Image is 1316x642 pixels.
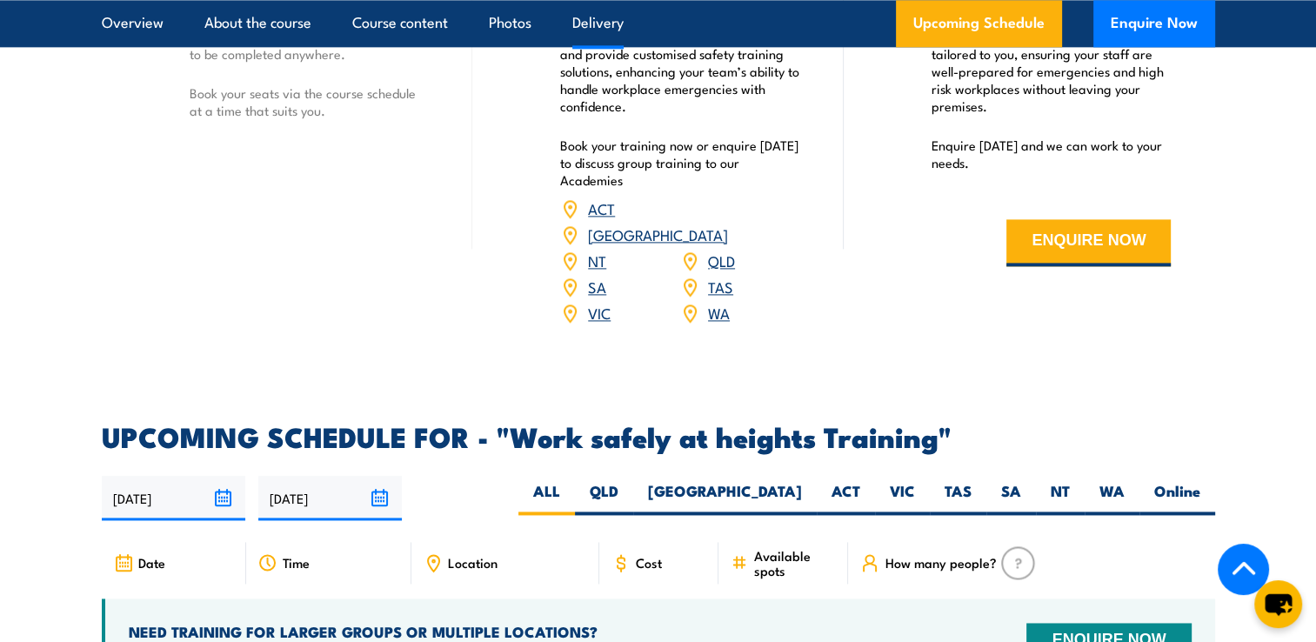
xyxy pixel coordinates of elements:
[708,250,735,271] a: QLD
[1139,481,1215,515] label: Online
[575,481,633,515] label: QLD
[633,481,817,515] label: [GEOGRAPHIC_DATA]
[1036,481,1085,515] label: NT
[588,250,606,271] a: NT
[129,622,932,641] h4: NEED TRAINING FOR LARGER GROUPS OR MULTIPLE LOCATIONS?
[283,555,310,570] span: Time
[753,548,836,578] span: Available spots
[986,481,1036,515] label: SA
[138,555,165,570] span: Date
[448,555,498,570] span: Location
[1085,481,1139,515] label: WA
[930,481,986,515] label: TAS
[1006,219,1171,266] button: ENQUIRE NOW
[518,481,575,515] label: ALL
[932,28,1172,115] p: We offer convenient nationwide training tailored to you, ensuring your staff are well-prepared fo...
[588,276,606,297] a: SA
[1254,580,1302,628] button: chat-button
[588,302,611,323] a: VIC
[560,137,800,189] p: Book your training now or enquire [DATE] to discuss group training to our Academies
[102,476,245,520] input: From date
[708,276,733,297] a: TAS
[817,481,875,515] label: ACT
[588,197,615,218] a: ACT
[708,302,730,323] a: WA
[932,137,1172,171] p: Enquire [DATE] and we can work to your needs.
[102,424,1215,448] h2: UPCOMING SCHEDULE FOR - "Work safely at heights Training"
[258,476,402,520] input: To date
[875,481,930,515] label: VIC
[190,84,430,119] p: Book your seats via the course schedule at a time that suits you.
[885,555,996,570] span: How many people?
[588,224,728,244] a: [GEOGRAPHIC_DATA]
[636,555,662,570] span: Cost
[560,28,800,115] p: Our Academies are located nationally and provide customised safety training solutions, enhancing ...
